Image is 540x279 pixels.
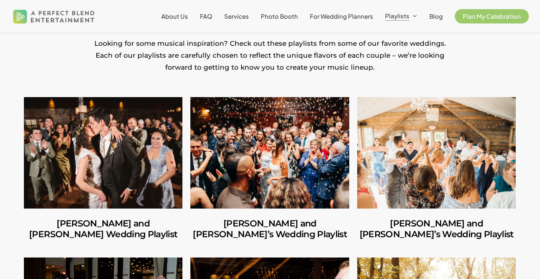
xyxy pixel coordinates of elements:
span: About Us [161,12,188,20]
a: Plan My Celebration [455,13,529,20]
a: Amber and Cooper’s Wedding Playlist [24,97,182,209]
a: Ilana and Andrew’s Wedding Playlist [190,209,349,250]
span: For Wedding Planners [310,12,373,20]
img: A Perfect Blend Entertainment [11,3,97,29]
span: Plan My Celebration [463,12,521,20]
a: Jules and Michelle’s Wedding Playlist [357,209,516,250]
span: Photo Booth [261,12,298,20]
a: Amber and Cooper’s Wedding Playlist [24,209,182,250]
a: Photo Booth [261,13,298,20]
span: Services [224,12,249,20]
a: Ilana and Andrew’s Wedding Playlist [190,97,349,209]
a: Services [224,13,249,20]
p: Looking for some musical inspiration? Check out these playlists from some of our favorite wedding... [91,37,449,73]
a: About Us [161,13,188,20]
a: For Wedding Planners [310,13,373,20]
span: Blog [429,12,443,20]
a: Jules and Michelle’s Wedding Playlist [357,97,516,209]
span: Playlists [385,12,409,20]
a: Playlists [385,13,417,20]
span: FAQ [200,12,212,20]
a: FAQ [200,13,212,20]
a: Blog [429,13,443,20]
